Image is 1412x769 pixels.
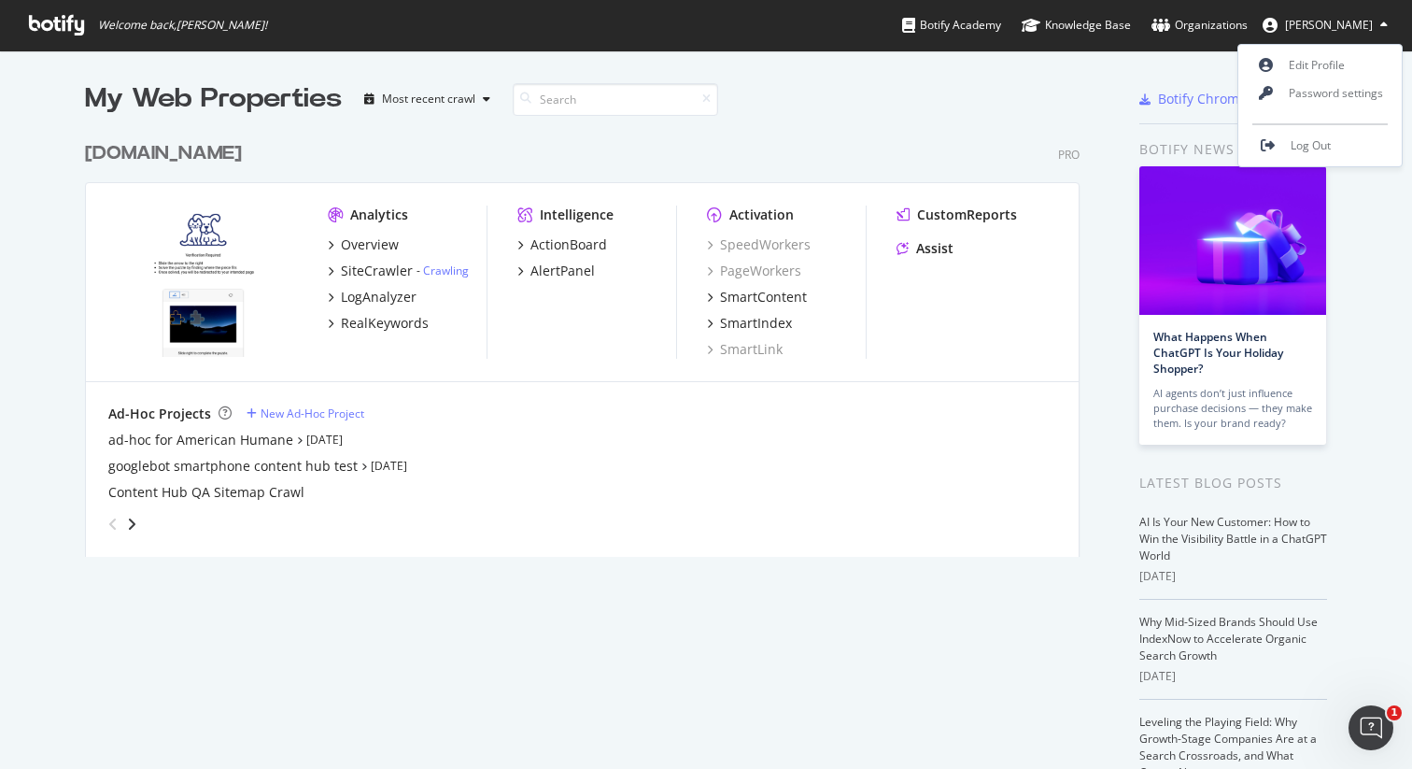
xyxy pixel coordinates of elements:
[1151,16,1248,35] div: Organizations
[707,235,811,254] a: SpeedWorkers
[328,314,429,333] a: RealKeywords
[247,406,364,421] a: New Ad-Hoc Project
[1139,568,1327,585] div: [DATE]
[108,457,358,476] a: googlebot smartphone content hub test
[707,262,801,280] a: PageWorkers
[1058,147,1080,163] div: Pro
[1139,614,1318,663] a: Why Mid-Sized Brands Should Use IndexNow to Accelerate Organic Search Growth
[707,288,807,306] a: SmartContent
[417,263,469,278] div: -
[371,458,407,474] a: [DATE]
[1238,79,1402,107] a: Password settings
[101,509,125,539] div: angle-left
[350,206,408,224] div: Analytics
[1348,705,1393,750] iframe: Intercom live chat
[1248,10,1403,40] button: [PERSON_NAME]
[1139,90,1290,108] a: Botify Chrome Plugin
[108,483,304,502] a: Content Hub QA Sitemap Crawl
[707,340,783,359] a: SmartLink
[1139,668,1327,685] div: [DATE]
[261,406,364,421] div: New Ad-Hoc Project
[720,288,807,306] div: SmartContent
[1238,132,1402,160] a: Log Out
[125,515,138,534] div: angle-right
[328,235,399,254] a: Overview
[897,206,1017,224] a: CustomReports
[1285,17,1373,33] span: Sumit Oruganti
[517,235,607,254] a: ActionBoard
[707,314,792,333] a: SmartIndex
[423,263,469,278] a: Crawling
[1139,514,1327,563] a: AI Is Your New Customer: How to Win the Visibility Battle in a ChatGPT World
[729,206,794,224] div: Activation
[341,314,429,333] div: RealKeywords
[341,235,399,254] div: Overview
[341,288,417,306] div: LogAnalyzer
[1387,705,1402,720] span: 1
[897,239,953,258] a: Assist
[916,239,953,258] div: Assist
[1238,51,1402,79] a: Edit Profile
[85,118,1094,557] div: grid
[540,206,614,224] div: Intelligence
[108,206,298,357] img: petco.com
[1153,386,1312,431] div: AI agents don’t just influence purchase decisions — they make them. Is your brand ready?
[1022,16,1131,35] div: Knowledge Base
[1153,329,1283,377] a: What Happens When ChatGPT Is Your Holiday Shopper?
[328,288,417,306] a: LogAnalyzer
[98,18,267,33] span: Welcome back, [PERSON_NAME] !
[917,206,1017,224] div: CustomReports
[85,140,242,167] div: [DOMAIN_NAME]
[328,262,469,280] a: SiteCrawler- Crawling
[720,314,792,333] div: SmartIndex
[357,84,498,114] button: Most recent crawl
[85,80,342,118] div: My Web Properties
[513,83,718,116] input: Search
[1139,473,1327,493] div: Latest Blog Posts
[902,16,1001,35] div: Botify Academy
[382,93,475,105] div: Most recent crawl
[341,262,413,280] div: SiteCrawler
[1158,90,1290,108] div: Botify Chrome Plugin
[306,432,343,448] a: [DATE]
[85,140,249,167] a: [DOMAIN_NAME]
[517,262,595,280] a: AlertPanel
[108,431,293,449] a: ad-hoc for American Humane
[530,235,607,254] div: ActionBoard
[1139,139,1327,160] div: Botify news
[1139,166,1326,315] img: What Happens When ChatGPT Is Your Holiday Shopper?
[530,262,595,280] div: AlertPanel
[108,405,211,423] div: Ad-Hoc Projects
[1291,137,1331,153] span: Log Out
